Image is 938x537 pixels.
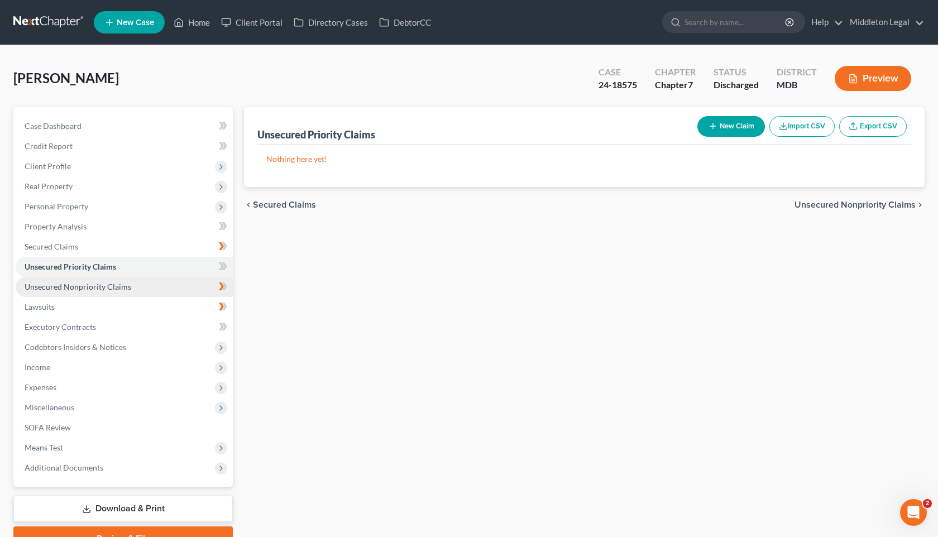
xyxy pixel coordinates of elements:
[16,116,233,136] a: Case Dashboard
[25,161,71,171] span: Client Profile
[216,12,288,32] a: Client Portal
[25,423,71,432] span: SOFA Review
[16,136,233,156] a: Credit Report
[168,12,216,32] a: Home
[25,242,78,251] span: Secured Claims
[25,322,96,332] span: Executory Contracts
[25,443,63,452] span: Means Test
[697,116,765,137] button: New Claim
[900,499,927,526] iframe: Intercom live chat
[25,141,73,151] span: Credit Report
[769,116,835,137] button: Import CSV
[16,317,233,337] a: Executory Contracts
[117,18,154,27] span: New Case
[655,66,696,79] div: Chapter
[16,237,233,257] a: Secured Claims
[16,418,233,438] a: SOFA Review
[835,66,911,91] button: Preview
[16,257,233,277] a: Unsecured Priority Claims
[16,217,233,237] a: Property Analysis
[13,70,119,86] span: [PERSON_NAME]
[655,79,696,92] div: Chapter
[777,66,817,79] div: District
[25,302,55,311] span: Lawsuits
[685,12,787,32] input: Search by name...
[16,297,233,317] a: Lawsuits
[25,382,56,392] span: Expenses
[714,66,759,79] div: Status
[25,282,131,291] span: Unsecured Nonpriority Claims
[916,200,925,209] i: chevron_right
[795,200,916,209] span: Unsecured Nonpriority Claims
[288,12,374,32] a: Directory Cases
[844,12,924,32] a: Middleton Legal
[253,200,316,209] span: Secured Claims
[25,121,82,131] span: Case Dashboard
[25,262,116,271] span: Unsecured Priority Claims
[25,362,50,372] span: Income
[25,222,87,231] span: Property Analysis
[25,402,74,412] span: Miscellaneous
[806,12,843,32] a: Help
[599,79,637,92] div: 24-18575
[777,79,817,92] div: MDB
[25,181,73,191] span: Real Property
[923,499,932,508] span: 2
[688,79,693,90] span: 7
[257,128,375,141] div: Unsecured Priority Claims
[25,463,103,472] span: Additional Documents
[266,154,902,165] p: Nothing here yet!
[244,200,316,209] button: chevron_left Secured Claims
[714,79,759,92] div: Discharged
[599,66,637,79] div: Case
[374,12,437,32] a: DebtorCC
[244,200,253,209] i: chevron_left
[13,496,233,522] a: Download & Print
[25,342,126,352] span: Codebtors Insiders & Notices
[839,116,907,137] a: Export CSV
[16,277,233,297] a: Unsecured Nonpriority Claims
[795,200,925,209] button: Unsecured Nonpriority Claims chevron_right
[25,202,88,211] span: Personal Property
